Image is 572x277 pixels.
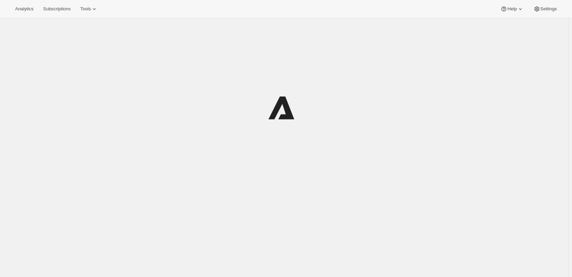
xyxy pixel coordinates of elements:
[11,4,38,14] button: Analytics
[80,6,91,12] span: Tools
[496,4,528,14] button: Help
[529,4,561,14] button: Settings
[43,6,71,12] span: Subscriptions
[39,4,75,14] button: Subscriptions
[507,6,517,12] span: Help
[540,6,557,12] span: Settings
[76,4,102,14] button: Tools
[15,6,33,12] span: Analytics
